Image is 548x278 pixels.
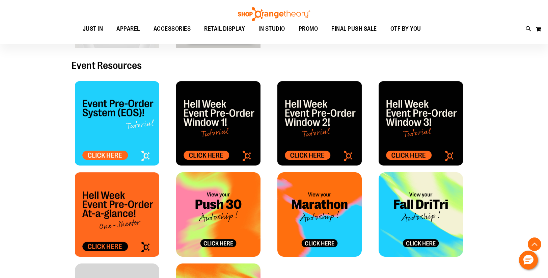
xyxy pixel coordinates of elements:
[110,21,147,37] a: APPAREL
[116,21,140,36] span: APPAREL
[379,172,463,257] img: FALL DRI TRI_Allocation Tile
[147,21,198,37] a: ACCESSORIES
[154,21,191,36] span: ACCESSORIES
[519,251,538,270] button: Hello, have a question? Let’s chat.
[258,21,285,36] span: IN STUDIO
[204,21,245,36] span: RETAIL DISPLAY
[176,81,261,166] img: OTF - Studio Sale Tile
[72,60,476,71] h2: Event Resources
[325,21,384,37] a: FINAL PUSH SALE
[331,21,377,36] span: FINAL PUSH SALE
[292,21,325,37] a: PROMO
[197,21,252,37] a: RETAIL DISPLAY
[379,81,463,166] img: OTF - Studio Sale Tile
[528,237,541,251] button: Back To Top
[83,21,103,36] span: JUST IN
[76,21,110,37] a: JUST IN
[299,21,318,36] span: PROMO
[277,172,362,257] img: OTF Tile - Marathon Marketing
[390,21,421,36] span: OTF BY YOU
[252,21,292,36] a: IN STUDIO
[277,81,362,166] img: OTF - Studio Sale Tile
[384,21,428,37] a: OTF BY YOU
[75,172,159,257] img: HELLWEEK_Allocation Tile
[237,7,311,21] img: Shop Orangetheory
